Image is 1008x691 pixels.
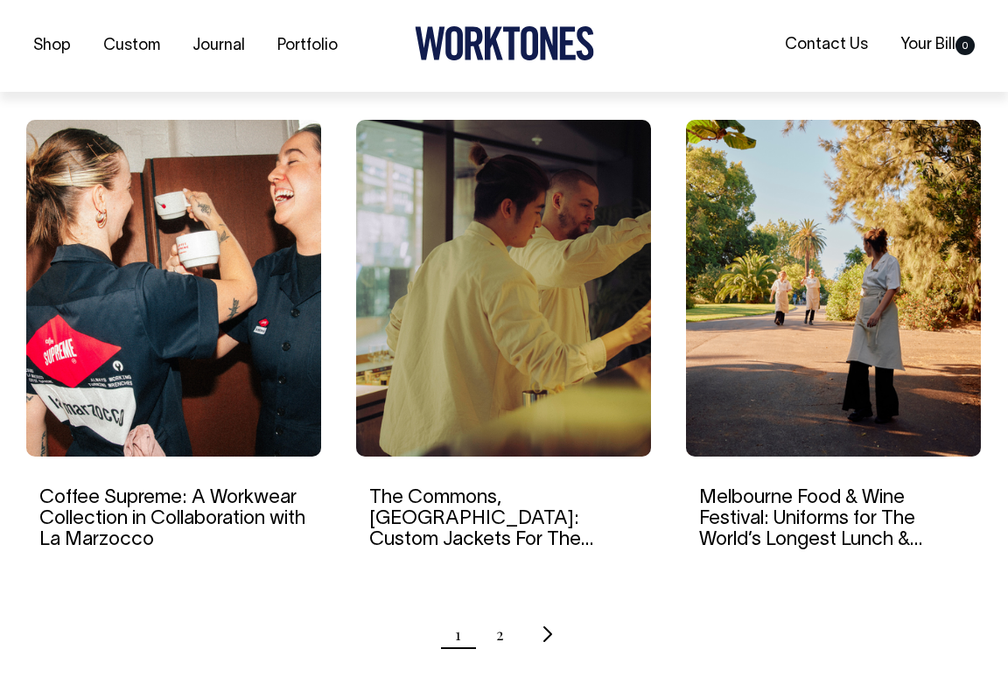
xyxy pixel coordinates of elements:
[270,31,345,60] a: Portfolio
[893,31,982,59] a: Your Bill0
[455,612,461,656] span: Page 1
[39,489,305,548] a: Coffee Supreme: A Workwear Collection in Collaboration with La Marzocco
[369,489,608,591] a: The Commons, [GEOGRAPHIC_DATA]: Custom Jackets For The Premium [PERSON_NAME] Place Cocktail Bar
[686,120,981,457] img: Melbourne Food & Wine Festival: Uniforms for The World’s Longest Lunch & Brunch
[356,120,651,457] img: The Commons, Sydney: Custom Jackets For The Premium Martin Place Cocktail Bar
[185,31,252,60] a: Journal
[26,31,78,60] a: Shop
[539,612,553,656] a: Next page
[496,612,504,656] a: Page 2
[699,489,922,570] a: Melbourne Food & Wine Festival: Uniforms for The World’s Longest Lunch & Brunch
[96,31,167,60] a: Custom
[26,120,321,457] img: Coffee Supreme: A Workwear Collection in Collaboration with La Marzocco
[26,612,982,656] nav: Pagination
[955,36,975,55] span: 0
[778,31,875,59] a: Contact Us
